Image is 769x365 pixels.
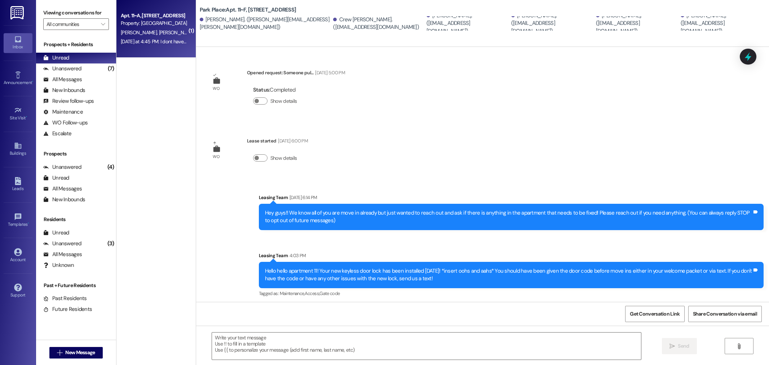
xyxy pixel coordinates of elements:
div: [PERSON_NAME]. ([EMAIL_ADDRESS][DOMAIN_NAME]) [427,12,509,35]
a: Templates • [4,211,32,230]
span: • [26,114,27,119]
span: New Message [65,349,95,356]
div: Review follow-ups [43,97,94,105]
i:  [57,350,62,356]
div: Opened request: Someone pul... [247,69,345,79]
div: Escalate [43,130,71,137]
a: Site Visit • [4,104,32,124]
span: Access , [305,290,319,296]
span: Gate code [319,290,340,296]
b: Park Place: Apt. 11~F, [STREET_ADDRESS] [200,6,296,14]
div: [DATE] at 4:45 PM: I dont have the code [121,38,204,45]
a: Leads [4,175,32,194]
div: [PERSON_NAME]. ([EMAIL_ADDRESS][DOMAIN_NAME]) [681,12,764,35]
input: All communities [47,18,97,30]
div: Hello hello apartment 11! Your new keyless door lock has been installed [DATE]! *insert oohs and ... [265,267,752,283]
span: Maintenance , [280,290,305,296]
button: New Message [49,347,103,359]
div: : Completed [253,84,300,96]
div: Unknown [43,261,74,269]
div: Apt. 11~A, [STREET_ADDRESS] [121,12,187,19]
img: ResiDesk Logo [10,6,25,19]
div: Past + Future Residents [36,282,116,289]
div: WO [213,153,220,160]
div: Property: [GEOGRAPHIC_DATA] [121,19,187,27]
i:  [669,343,675,349]
div: All Messages [43,76,82,83]
div: Leasing Team [259,194,764,204]
div: [PERSON_NAME]. ([EMAIL_ADDRESS][DOMAIN_NAME]) [596,12,679,35]
button: Get Conversation Link [625,306,684,322]
div: Prospects + Residents [36,41,116,48]
div: Unanswered [43,163,81,171]
span: Send [678,342,689,350]
div: Tagged as: [259,288,764,299]
div: Residents [36,216,116,223]
span: [PERSON_NAME] [159,29,197,36]
div: Maintenance [43,108,83,116]
div: (3) [106,238,116,249]
div: New Inbounds [43,87,85,94]
span: Get Conversation Link [630,310,680,318]
div: Crew [PERSON_NAME]. ([EMAIL_ADDRESS][DOMAIN_NAME]) [333,16,424,31]
div: WO [213,85,220,92]
span: • [32,79,33,84]
div: All Messages [43,251,82,258]
div: [DATE] 6:00 PM [276,137,308,145]
button: Send [662,338,697,354]
div: Past Residents [43,295,87,302]
div: 4:03 PM [288,252,306,259]
div: [PERSON_NAME]. ([PERSON_NAME][EMAIL_ADDRESS][PERSON_NAME][DOMAIN_NAME]) [200,16,332,31]
div: Future Residents [43,305,92,313]
div: Unread [43,54,69,62]
a: Buildings [4,140,32,159]
div: [PERSON_NAME]. ([EMAIL_ADDRESS][DOMAIN_NAME]) [511,12,594,35]
label: Show details [270,154,297,162]
span: [PERSON_NAME] [121,29,159,36]
a: Inbox [4,33,32,53]
label: Show details [270,97,297,105]
div: Unanswered [43,65,81,72]
div: Hey guys!! We know all of you are move in already but just wanted to reach out and ask if there i... [265,209,752,225]
div: Lease started [247,137,308,147]
div: Unanswered [43,240,81,247]
div: [DATE] 6:14 PM [288,194,317,201]
div: New Inbounds [43,196,85,203]
div: [DATE] 5:00 PM [313,69,345,76]
a: Support [4,281,32,301]
div: Leasing Team [259,252,764,262]
div: All Messages [43,185,82,193]
a: Account [4,246,32,265]
div: (7) [106,63,116,74]
b: Status [253,86,269,93]
span: Share Conversation via email [693,310,757,318]
label: Viewing conversations for [43,7,109,18]
div: Prospects [36,150,116,158]
div: Unread [43,174,69,182]
div: (4) [106,162,116,173]
button: Share Conversation via email [688,306,762,322]
i:  [101,21,105,27]
div: WO Follow-ups [43,119,88,127]
div: Unread [43,229,69,237]
span: • [28,221,29,226]
i:  [736,343,742,349]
